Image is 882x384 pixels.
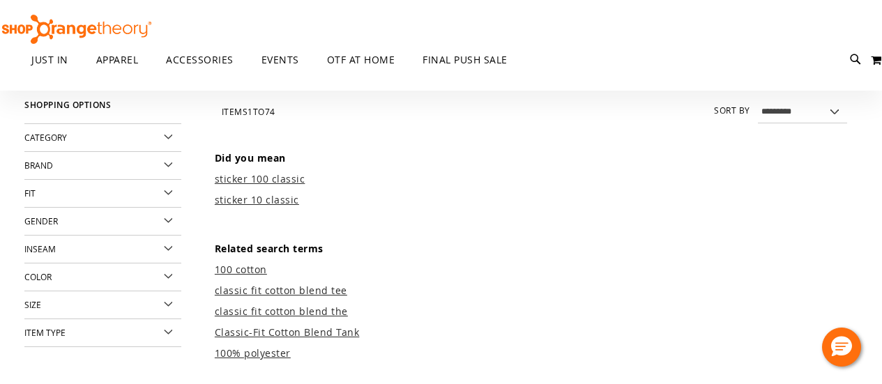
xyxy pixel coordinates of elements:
dt: Did you mean [215,151,858,165]
span: Inseam [24,243,56,254]
a: APPAREL [82,44,153,76]
label: Sort By [714,105,750,116]
span: Color [24,271,52,282]
a: sticker 10 classic [215,193,299,206]
a: EVENTS [248,44,313,76]
a: JUST IN [17,44,82,76]
span: 74 [265,106,275,117]
span: OTF AT HOME [327,44,395,75]
span: Size [24,299,41,310]
a: 100% polyester [215,346,291,360]
span: Brand [24,160,53,171]
a: ACCESSORIES [152,44,248,76]
span: 1 [248,106,253,117]
a: Classic-Fit Cotton Blend Tank [215,325,360,339]
span: Gender [24,215,58,226]
a: 100 cotton [215,263,267,276]
a: classic fit cotton blend tee [215,284,347,297]
span: FINAL PUSH SALE [423,44,508,75]
dt: Related search terms [215,242,858,256]
h2: Items to [222,101,275,123]
span: Fit [24,187,36,199]
button: Hello, have a question? Let’s chat. [822,328,861,367]
a: classic fit cotton blend the [215,305,348,318]
span: JUST IN [31,44,68,75]
strong: Shopping Options [24,94,181,124]
span: Category [24,132,67,143]
span: EVENTS [261,44,299,75]
a: OTF AT HOME [313,44,409,76]
a: sticker 100 classic [215,172,305,185]
span: ACCESSORIES [166,44,234,75]
span: Item Type [24,327,66,338]
a: FINAL PUSH SALE [409,44,522,76]
span: APPAREL [96,44,139,75]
